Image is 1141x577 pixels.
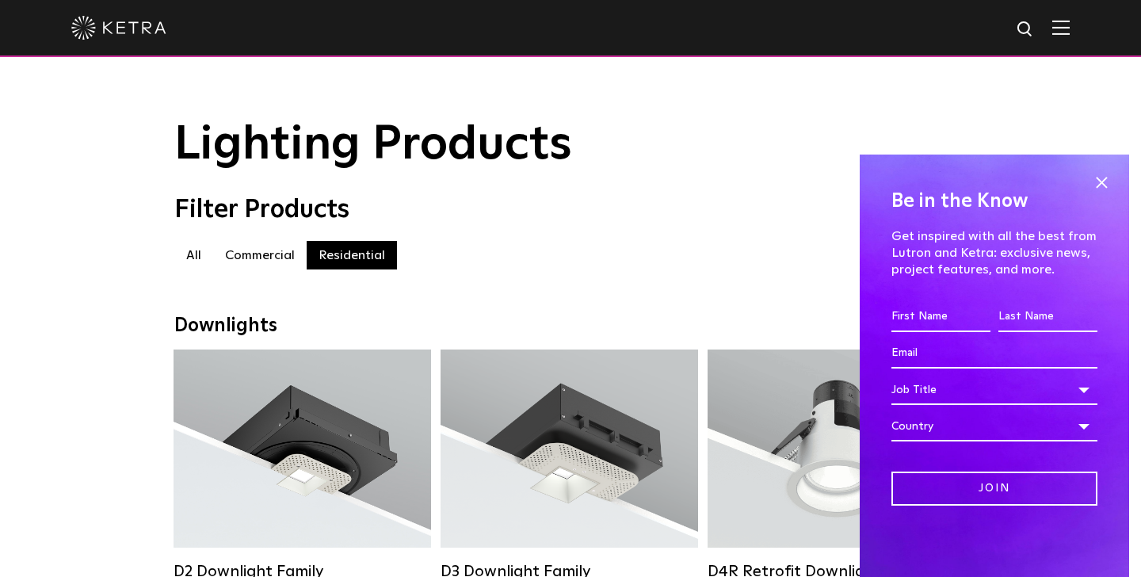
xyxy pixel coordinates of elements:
label: Residential [307,241,397,269]
input: Join [891,472,1097,506]
label: All [174,241,213,269]
span: Lighting Products [174,121,572,169]
label: Commercial [213,241,307,269]
input: Last Name [998,302,1097,332]
input: First Name [891,302,990,332]
div: Country [891,411,1097,441]
div: Downlights [174,315,967,338]
p: Get inspired with all the best from Lutron and Ketra: exclusive news, project features, and more. [891,228,1097,277]
input: Email [891,338,1097,369]
img: ketra-logo-2019-white [71,16,166,40]
img: search icon [1016,20,1036,40]
h4: Be in the Know [891,186,1097,216]
div: Filter Products [174,195,967,225]
img: Hamburger%20Nav.svg [1052,20,1070,35]
div: Job Title [891,375,1097,405]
